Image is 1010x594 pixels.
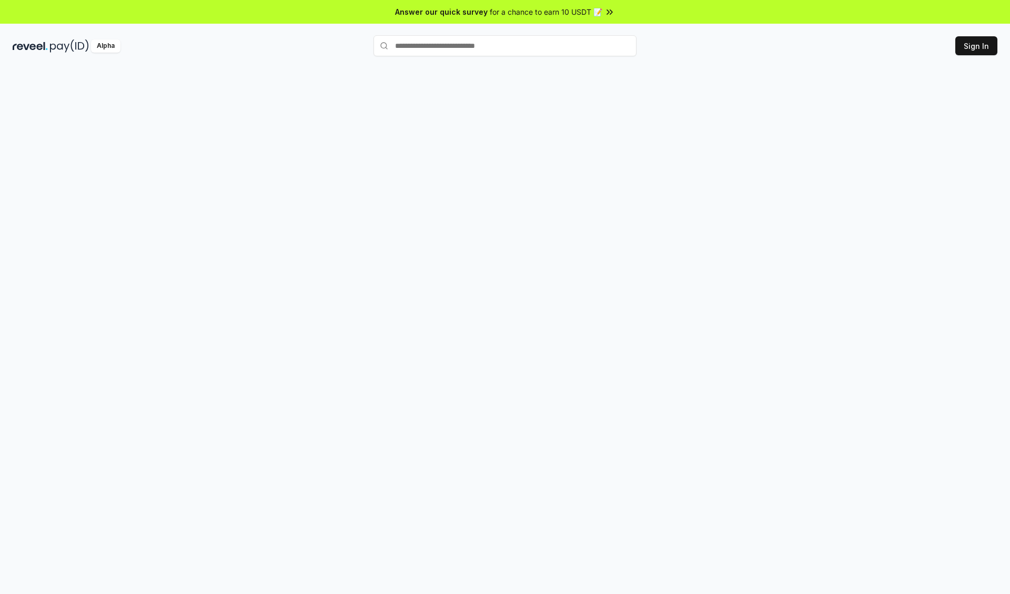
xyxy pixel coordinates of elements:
span: for a chance to earn 10 USDT 📝 [490,6,602,17]
img: reveel_dark [13,39,48,53]
img: pay_id [50,39,89,53]
button: Sign In [955,36,997,55]
div: Alpha [91,39,120,53]
span: Answer our quick survey [395,6,488,17]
